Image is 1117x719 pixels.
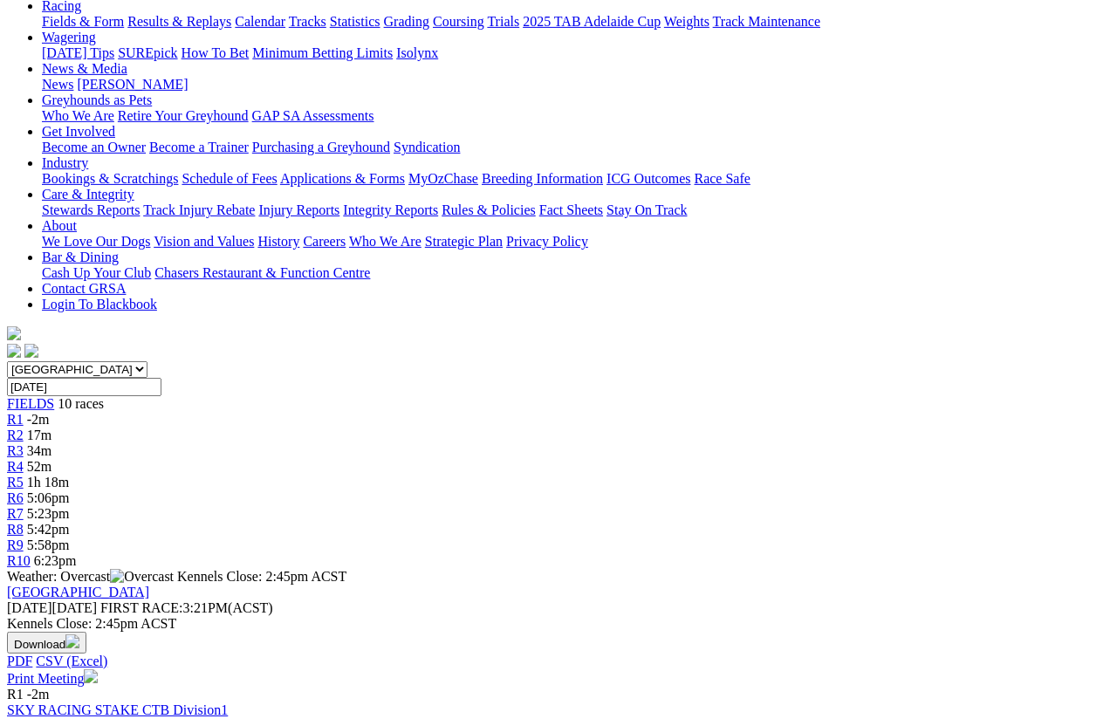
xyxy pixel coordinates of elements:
[408,171,478,186] a: MyOzChase
[258,202,339,217] a: Injury Reports
[7,344,21,358] img: facebook.svg
[7,616,1110,632] div: Kennels Close: 2:45pm ACST
[606,171,690,186] a: ICG Outcomes
[27,506,70,521] span: 5:23pm
[154,265,370,280] a: Chasers Restaurant & Function Centre
[252,140,390,154] a: Purchasing a Greyhound
[7,702,228,717] a: SKY RACING STAKE CTB Division1
[7,671,98,686] a: Print Meeting
[182,45,250,60] a: How To Bet
[7,654,1110,669] div: Download
[27,412,50,427] span: -2m
[7,396,54,411] a: FIELDS
[343,202,438,217] a: Integrity Reports
[539,202,603,217] a: Fact Sheets
[42,61,127,76] a: News & Media
[36,654,107,668] a: CSV (Excel)
[42,234,1110,250] div: About
[182,171,277,186] a: Schedule of Fees
[7,326,21,340] img: logo-grsa-white.png
[42,92,152,107] a: Greyhounds as Pets
[396,45,438,60] a: Isolynx
[7,600,52,615] span: [DATE]
[84,669,98,683] img: printer.svg
[433,14,484,29] a: Coursing
[252,108,374,123] a: GAP SA Assessments
[7,506,24,521] a: R7
[7,428,24,442] a: R2
[303,234,346,249] a: Careers
[27,475,69,490] span: 1h 18m
[487,14,519,29] a: Trials
[442,202,536,217] a: Rules & Policies
[42,155,88,170] a: Industry
[42,202,140,217] a: Stewards Reports
[42,265,151,280] a: Cash Up Your Club
[7,687,24,702] span: R1
[7,538,24,552] a: R9
[118,45,177,60] a: SUREpick
[280,171,405,186] a: Applications & Forms
[143,202,255,217] a: Track Injury Rebate
[42,202,1110,218] div: Care & Integrity
[27,428,51,442] span: 17m
[7,569,177,584] span: Weather: Overcast
[523,14,661,29] a: 2025 TAB Adelaide Cup
[27,538,70,552] span: 5:58pm
[27,522,70,537] span: 5:42pm
[664,14,709,29] a: Weights
[713,14,820,29] a: Track Maintenance
[27,443,51,458] span: 34m
[58,396,104,411] span: 10 races
[694,171,750,186] a: Race Safe
[42,108,114,123] a: Who We Are
[42,140,146,154] a: Become an Owner
[330,14,380,29] a: Statistics
[7,475,24,490] a: R5
[7,443,24,458] a: R3
[42,250,119,264] a: Bar & Dining
[42,171,1110,187] div: Industry
[482,171,603,186] a: Breeding Information
[257,234,299,249] a: History
[42,14,124,29] a: Fields & Form
[7,490,24,505] a: R6
[27,459,51,474] span: 52m
[42,77,1110,92] div: News & Media
[7,378,161,396] input: Select date
[42,234,150,249] a: We Love Our Dogs
[42,140,1110,155] div: Get Involved
[42,124,115,139] a: Get Involved
[42,171,178,186] a: Bookings & Scratchings
[110,569,174,585] img: Overcast
[7,522,24,537] span: R8
[100,600,182,615] span: FIRST RACE:
[7,553,31,568] span: R10
[7,632,86,654] button: Download
[7,459,24,474] a: R4
[7,412,24,427] a: R1
[42,45,114,60] a: [DATE] Tips
[100,600,273,615] span: 3:21PM(ACST)
[7,585,149,599] a: [GEOGRAPHIC_DATA]
[7,654,32,668] a: PDF
[606,202,687,217] a: Stay On Track
[384,14,429,29] a: Grading
[7,600,97,615] span: [DATE]
[506,234,588,249] a: Privacy Policy
[27,687,50,702] span: -2m
[42,45,1110,61] div: Wagering
[42,108,1110,124] div: Greyhounds as Pets
[77,77,188,92] a: [PERSON_NAME]
[42,30,96,45] a: Wagering
[42,77,73,92] a: News
[24,344,38,358] img: twitter.svg
[42,265,1110,281] div: Bar & Dining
